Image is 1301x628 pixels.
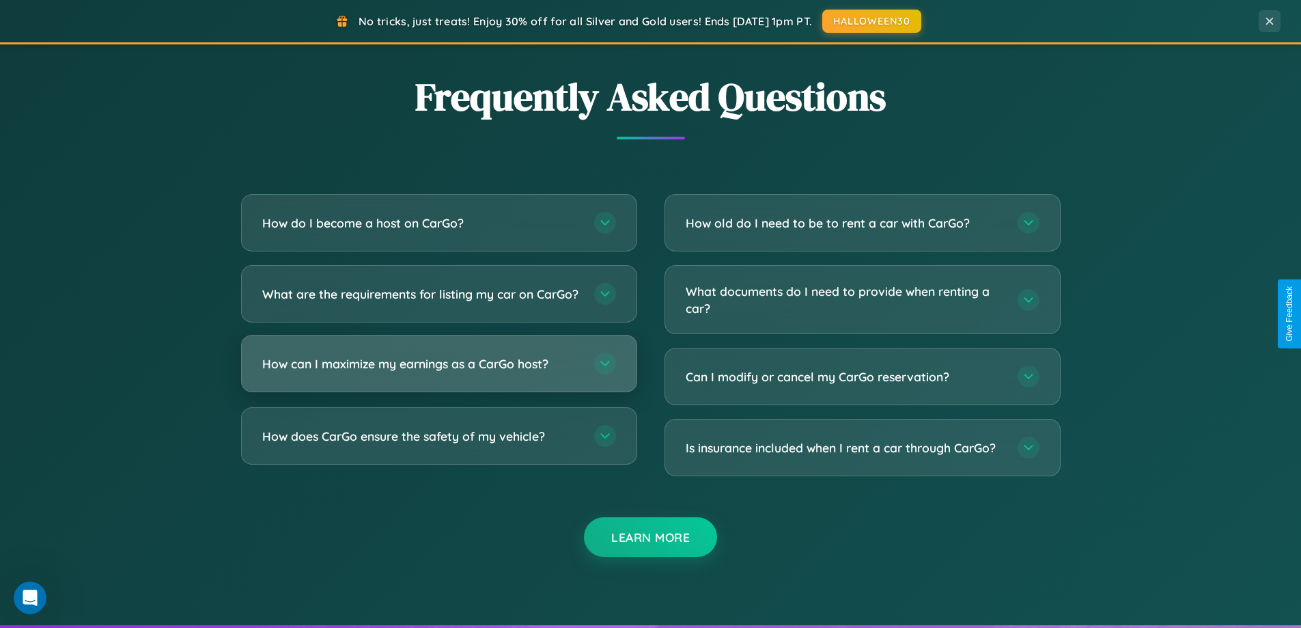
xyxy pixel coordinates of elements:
[822,10,921,33] button: HALLOWEEN30
[14,582,46,614] iframe: Intercom live chat
[686,439,1004,456] h3: Is insurance included when I rent a car through CarGo?
[686,283,1004,316] h3: What documents do I need to provide when renting a car?
[262,355,580,372] h3: How can I maximize my earnings as a CarGo host?
[584,517,717,557] button: Learn More
[262,215,580,232] h3: How do I become a host on CarGo?
[262,286,580,303] h3: What are the requirements for listing my car on CarGo?
[1285,286,1294,342] div: Give Feedback
[686,215,1004,232] h3: How old do I need to be to rent a car with CarGo?
[262,428,580,445] h3: How does CarGo ensure the safety of my vehicle?
[686,368,1004,385] h3: Can I modify or cancel my CarGo reservation?
[359,14,812,28] span: No tricks, just treats! Enjoy 30% off for all Silver and Gold users! Ends [DATE] 1pm PT.
[241,70,1061,123] h2: Frequently Asked Questions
